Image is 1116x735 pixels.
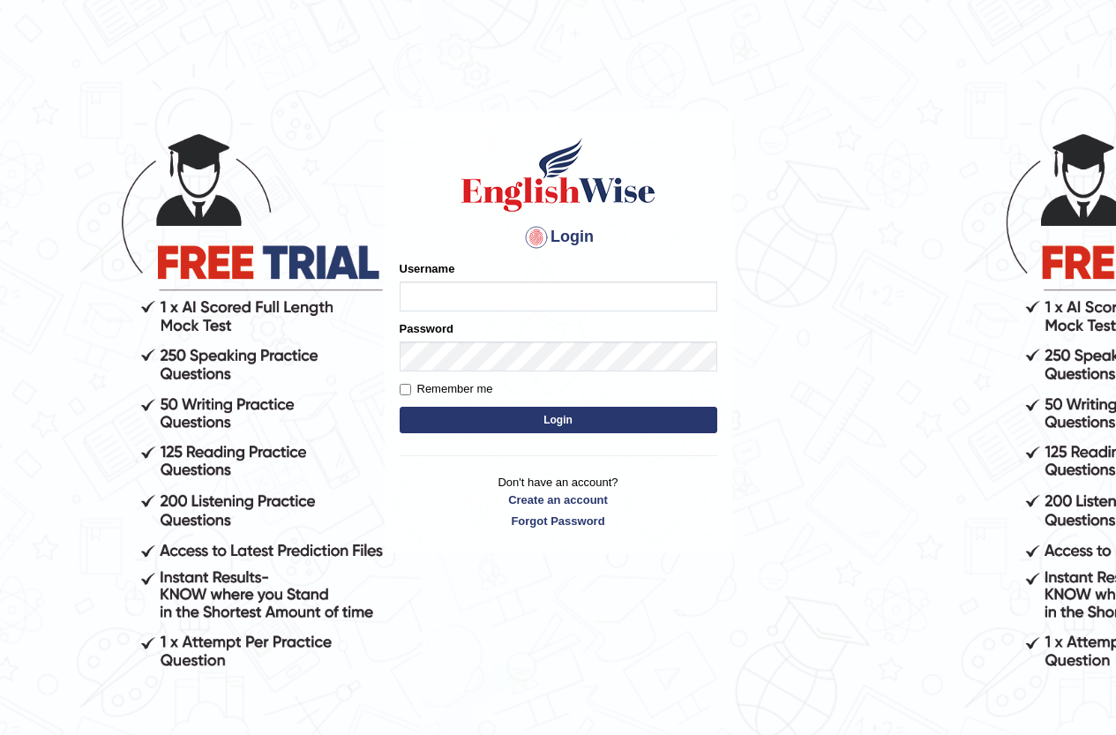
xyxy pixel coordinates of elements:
label: Remember me [400,380,493,398]
p: Don't have an account? [400,474,717,529]
a: Create an account [400,491,717,508]
label: Username [400,260,455,277]
h4: Login [400,223,717,251]
img: Logo of English Wise sign in for intelligent practice with AI [458,135,659,214]
button: Login [400,407,717,433]
label: Password [400,320,453,337]
input: Remember me [400,384,411,395]
a: Forgot Password [400,513,717,529]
